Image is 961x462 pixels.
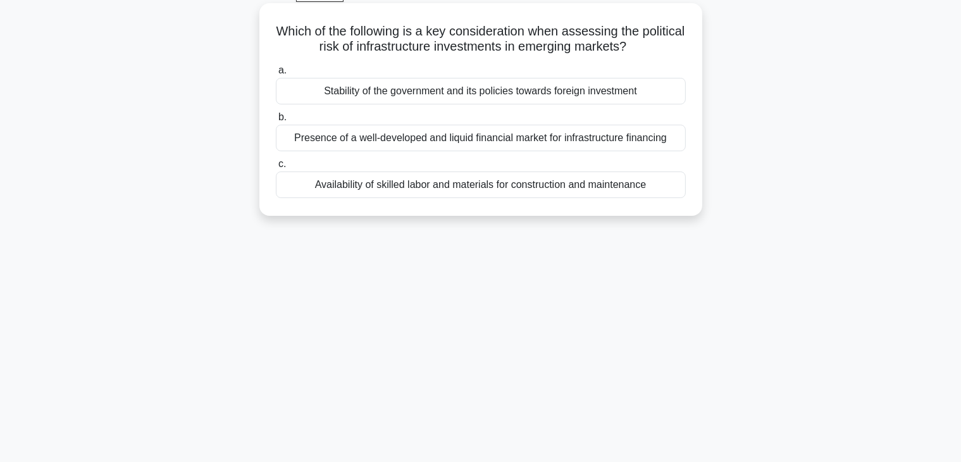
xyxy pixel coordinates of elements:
[276,125,686,151] div: Presence of a well-developed and liquid financial market for infrastructure financing
[278,111,287,122] span: b.
[275,23,687,55] h5: Which of the following is a key consideration when assessing the political risk of infrastructure...
[278,65,287,75] span: a.
[278,158,286,169] span: c.
[276,172,686,198] div: Availability of skilled labor and materials for construction and maintenance
[276,78,686,104] div: Stability of the government and its policies towards foreign investment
